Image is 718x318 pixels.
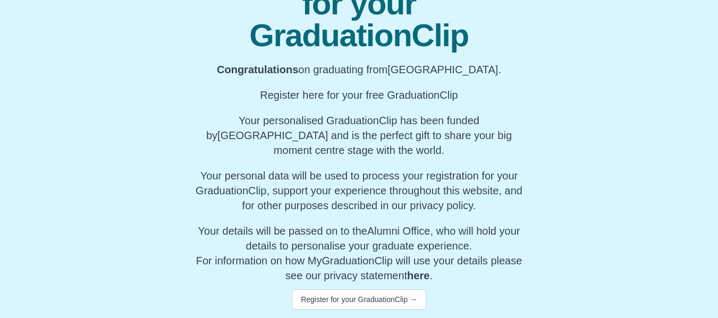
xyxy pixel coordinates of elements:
p: Your personalised GraduationClip has been funded by [GEOGRAPHIC_DATA] and is the perfect gift to ... [192,113,526,158]
p: on graduating from [GEOGRAPHIC_DATA]. [192,62,526,77]
button: Register for your GraduationClip → [292,289,426,310]
span: Your details will be passed on to the , who will hold your details to personalise your graduate e... [198,225,520,252]
p: Your personal data will be used to process your registration for your GraduationClip, support you... [192,168,526,213]
p: Register here for your free GraduationClip [192,88,526,102]
a: here [407,270,429,281]
span: Alumni Office [367,225,430,237]
b: Congratulations [217,64,298,75]
span: For information on how MyGraduationClip will use your details please see our privacy statement . [196,225,522,281]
